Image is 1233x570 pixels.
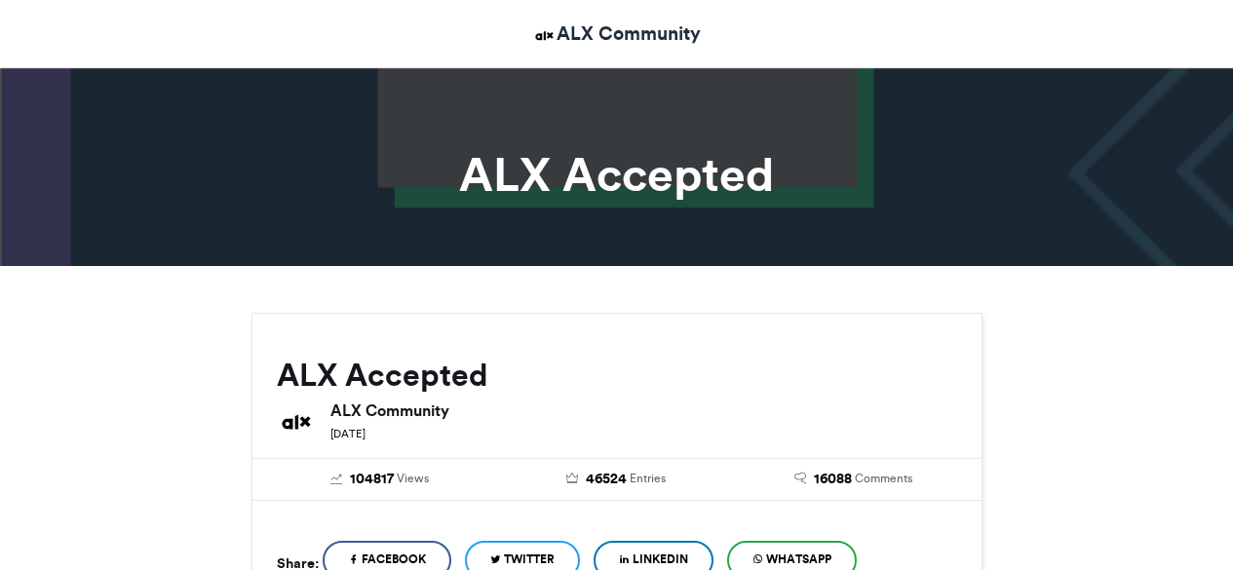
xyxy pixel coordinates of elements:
[397,470,429,487] span: Views
[513,469,720,490] a: 46524 Entries
[504,551,555,568] span: Twitter
[277,358,957,393] h2: ALX Accepted
[532,23,557,48] img: ALX Community
[330,402,957,418] h6: ALX Community
[586,469,627,490] span: 46524
[532,19,701,48] a: ALX Community
[350,469,394,490] span: 104817
[362,551,426,568] span: Facebook
[330,427,366,440] small: [DATE]
[277,402,316,441] img: ALX Community
[814,469,852,490] span: 16088
[750,469,957,490] a: 16088 Comments
[766,551,831,568] span: WhatsApp
[855,470,912,487] span: Comments
[630,470,666,487] span: Entries
[633,551,688,568] span: LinkedIn
[76,151,1158,198] h1: ALX Accepted
[277,469,484,490] a: 104817 Views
